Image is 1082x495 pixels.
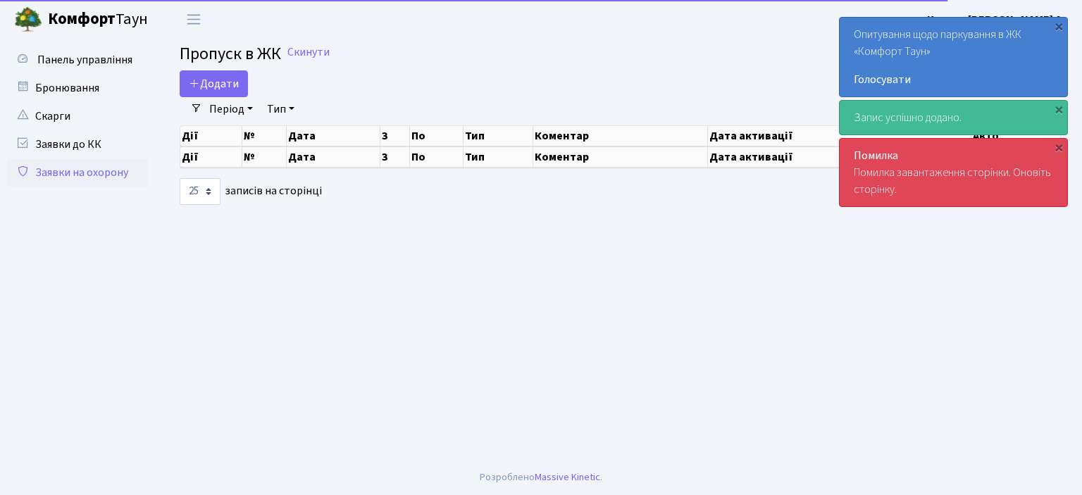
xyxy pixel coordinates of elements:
th: З [380,126,410,146]
th: Дата активації [708,146,971,168]
th: Дата [287,146,380,168]
th: Коментар [533,126,708,146]
a: Панель управління [7,46,148,74]
select: записів на сторінці [180,178,220,205]
th: По [410,146,463,168]
b: Цитрус [PERSON_NAME] А. [927,12,1065,27]
th: Дата [287,126,380,146]
th: Тип [464,126,534,146]
th: По [410,126,463,146]
th: Дії [180,146,242,168]
a: Період [204,97,259,121]
div: × [1052,19,1066,33]
strong: Помилка [854,148,898,163]
th: Дії [180,126,242,146]
a: Тип [261,97,300,121]
a: Заявки на охорону [7,158,148,187]
th: З [380,146,410,168]
a: Massive Kinetic [535,470,600,484]
a: Голосувати [854,71,1053,88]
button: Переключити навігацію [176,8,211,31]
a: Заявки до КК [7,130,148,158]
span: Пропуск в ЖК [180,42,281,66]
a: Скарги [7,102,148,130]
b: Комфорт [48,8,116,30]
div: Розроблено . [480,470,602,485]
span: Таун [48,8,148,32]
a: Бронювання [7,74,148,102]
div: × [1052,140,1066,154]
th: Дата активації [708,126,971,146]
a: Цитрус [PERSON_NAME] А. [927,11,1065,28]
a: Додати [180,70,248,97]
th: Коментар [533,146,708,168]
div: Помилка завантаження сторінки. Оновіть сторінку. [840,139,1067,206]
span: Панель управління [37,52,132,68]
th: № [242,126,287,146]
img: logo.png [14,6,42,34]
div: Опитування щодо паркування в ЖК «Комфорт Таун» [840,18,1067,96]
label: записів на сторінці [180,178,322,205]
span: Додати [189,76,239,92]
div: × [1052,102,1066,116]
th: Тип [464,146,534,168]
a: Скинути [287,46,330,59]
th: № [242,146,287,168]
div: Запис успішно додано. [840,101,1067,134]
